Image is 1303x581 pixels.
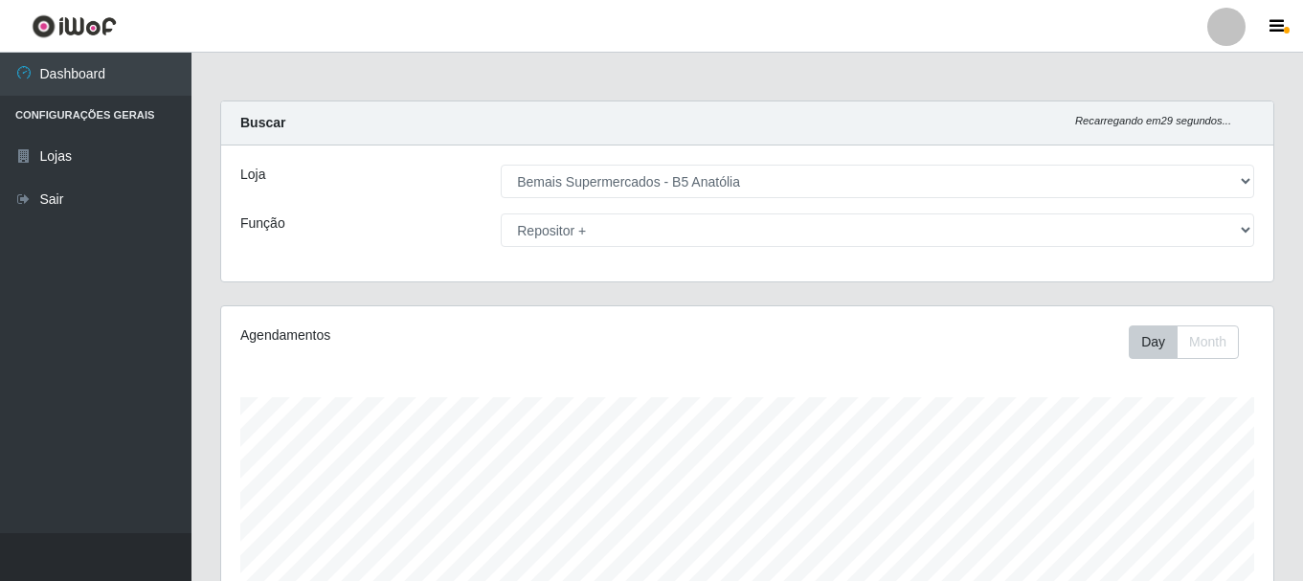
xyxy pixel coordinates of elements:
[1129,325,1254,359] div: Toolbar with button groups
[240,325,646,346] div: Agendamentos
[240,115,285,130] strong: Buscar
[1177,325,1239,359] button: Month
[240,165,265,185] label: Loja
[240,213,285,234] label: Função
[1075,115,1231,126] i: Recarregando em 29 segundos...
[1129,325,1239,359] div: First group
[1129,325,1178,359] button: Day
[32,14,117,38] img: CoreUI Logo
